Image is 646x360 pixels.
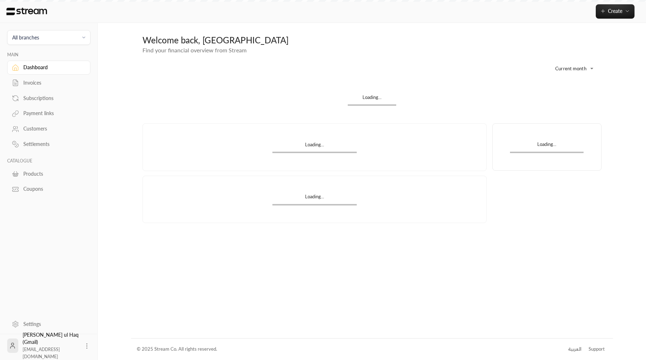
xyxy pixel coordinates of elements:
div: Current month [544,59,598,78]
div: Coupons [23,185,81,193]
div: © 2025 Stream Co. All rights reserved. [137,346,217,353]
div: [PERSON_NAME] ul Haq (Gmail) [23,331,79,360]
div: Customers [23,125,81,132]
div: Loading... [272,193,357,204]
a: Dashboard [7,61,90,75]
a: Customers [7,122,90,136]
p: CATALOGUE [7,158,90,164]
a: Payment links [7,106,90,120]
button: All branches [7,30,90,45]
div: Loading... [510,141,584,151]
img: Logo [6,8,48,15]
div: Subscriptions [23,95,81,102]
div: Loading... [272,141,357,152]
a: Coupons [7,182,90,196]
p: MAIN [7,52,90,58]
div: Settings [23,321,81,328]
a: Support [586,343,607,356]
div: العربية [568,346,581,353]
span: [EMAIL_ADDRESS][DOMAIN_NAME] [23,347,60,359]
div: Settlements [23,141,81,148]
span: Create [608,8,622,14]
button: Create [596,4,635,19]
div: Welcome back, [GEOGRAPHIC_DATA] [142,34,601,46]
div: All branches [12,34,39,41]
div: Loading... [348,94,396,104]
a: Products [7,167,90,181]
span: Find your financial overview from Stream [142,47,247,53]
a: Subscriptions [7,91,90,105]
div: Invoices [23,79,81,86]
a: Invoices [7,76,90,90]
a: Settings [7,317,90,331]
div: Products [23,170,81,177]
div: Payment links [23,110,81,117]
a: Settlements [7,137,90,151]
div: Dashboard [23,64,81,71]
